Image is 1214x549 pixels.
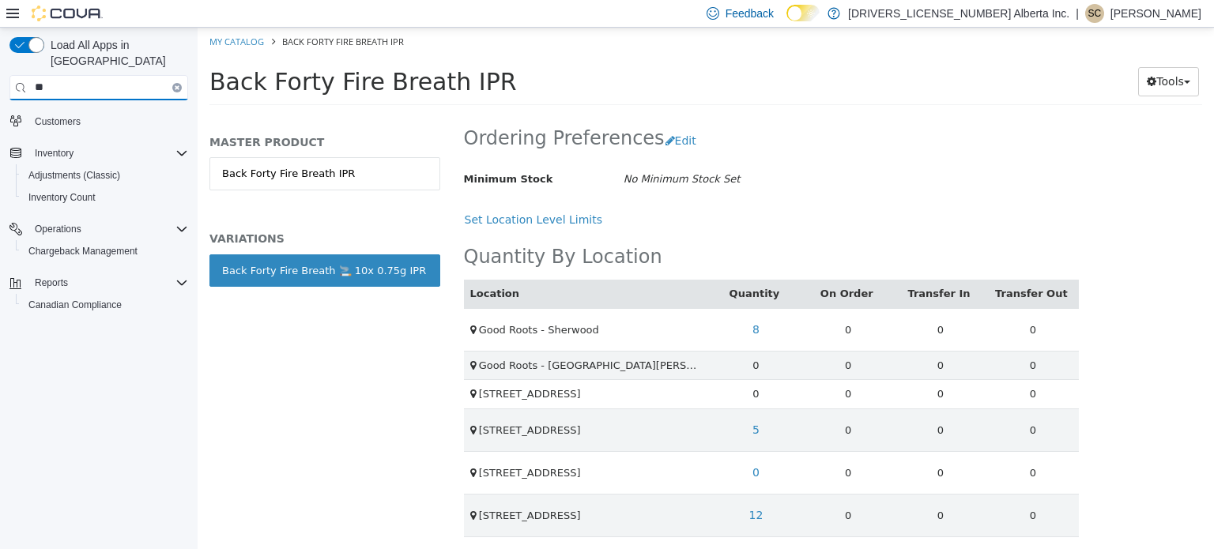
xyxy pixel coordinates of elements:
[1085,4,1104,23] div: Shelley Crossman
[281,332,544,344] span: Good Roots - [GEOGRAPHIC_DATA][PERSON_NAME]
[605,466,697,509] td: 0
[12,8,66,20] a: My Catalog
[16,294,194,316] button: Canadian Compliance
[797,260,873,272] a: Transfer Out
[623,260,679,272] a: On Order
[12,204,243,218] h5: VARIATIONS
[22,166,188,185] span: Adjustments (Classic)
[467,99,507,128] button: Edit
[605,381,697,423] td: 0
[266,217,465,242] h2: Quantity By Location
[22,188,188,207] span: Inventory Count
[1110,4,1201,23] p: [PERSON_NAME]
[605,323,697,352] td: 0
[697,381,790,423] td: 0
[35,276,68,289] span: Reports
[28,144,188,163] span: Inventory
[789,381,881,423] td: 0
[789,280,881,323] td: 0
[546,431,571,460] a: 0
[848,4,1069,23] p: [DRIVERS_LICENSE_NUMBER] Alberta Inc.
[28,144,80,163] button: Inventory
[697,352,790,382] td: 0
[542,473,574,502] a: 12
[789,466,881,509] td: 0
[426,145,543,157] i: No Minimum Stock Set
[266,99,467,123] h2: Ordering Preferences
[1088,4,1102,23] span: SC
[512,323,605,352] td: 0
[28,273,188,292] span: Reports
[605,352,697,382] td: 0
[22,295,128,314] a: Canadian Compliance
[789,352,881,382] td: 0
[697,423,790,466] td: 0
[697,466,790,509] td: 0
[9,103,188,357] nav: Complex example
[605,423,697,466] td: 0
[281,397,383,408] span: [STREET_ADDRESS]
[32,6,103,21] img: Cova
[25,235,228,251] div: Back Forty Fire Breath 🚬 10x 0.75g IPR
[266,145,356,157] span: Minimum Stock
[28,191,96,204] span: Inventory Count
[22,242,188,261] span: Chargeback Management
[281,439,383,451] span: [STREET_ADDRESS]
[12,40,319,68] span: Back Forty Fire Breath IPR
[28,299,122,311] span: Canadian Compliance
[16,186,194,209] button: Inventory Count
[22,188,102,207] a: Inventory Count
[44,37,188,69] span: Load All Apps in [GEOGRAPHIC_DATA]
[941,39,1001,69] button: Tools
[35,115,81,128] span: Customers
[28,220,188,239] span: Operations
[786,21,787,22] span: Dark Mode
[1076,4,1079,23] p: |
[85,8,206,20] span: Back Forty Fire Breath IPR
[16,240,194,262] button: Chargeback Management
[281,482,383,494] span: [STREET_ADDRESS]
[710,260,775,272] a: Transfer In
[35,223,81,235] span: Operations
[3,272,194,294] button: Reports
[605,280,697,323] td: 0
[28,112,87,131] a: Customers
[22,166,126,185] a: Adjustments (Classic)
[12,107,243,122] h5: MASTER PRODUCT
[22,242,144,261] a: Chargeback Management
[12,130,243,163] a: Back Forty Fire Breath IPR
[266,178,414,207] button: Set Location Level Limits
[3,142,194,164] button: Inventory
[697,323,790,352] td: 0
[281,296,402,308] span: Good Roots - Sherwood
[35,147,74,160] span: Inventory
[789,323,881,352] td: 0
[16,164,194,186] button: Adjustments (Classic)
[546,388,571,417] a: 5
[3,110,194,133] button: Customers
[22,295,188,314] span: Canadian Compliance
[28,169,120,182] span: Adjustments (Classic)
[28,273,74,292] button: Reports
[697,280,790,323] td: 0
[789,423,881,466] td: 0
[281,360,383,372] span: [STREET_ADDRESS]
[172,83,182,92] button: Clear input
[28,245,138,258] span: Chargeback Management
[532,260,586,272] a: Quantity
[28,220,88,239] button: Operations
[273,258,325,274] button: Location
[726,6,774,21] span: Feedback
[546,288,571,317] a: 8
[512,352,605,382] td: 0
[786,5,820,21] input: Dark Mode
[28,111,188,131] span: Customers
[3,218,194,240] button: Operations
